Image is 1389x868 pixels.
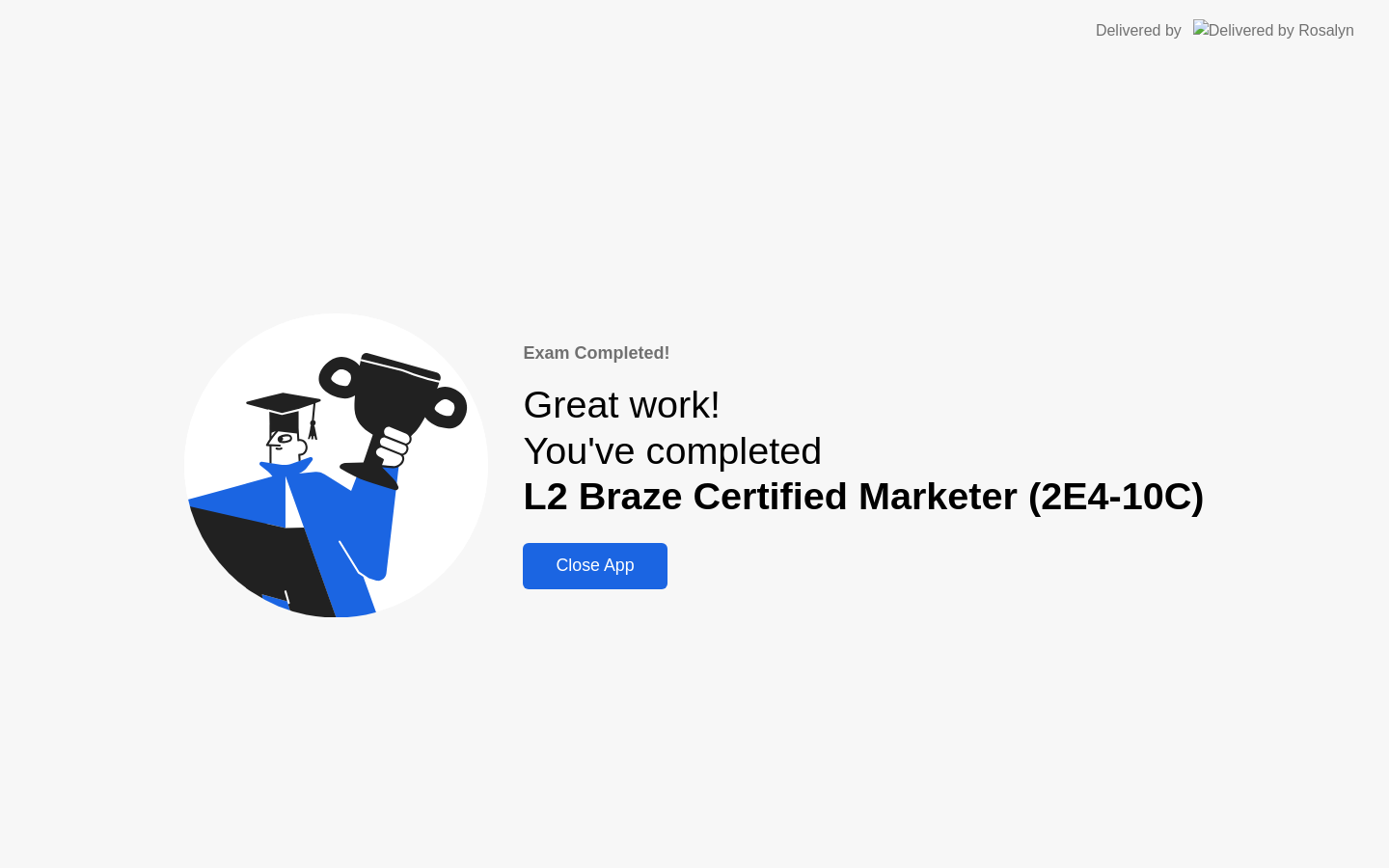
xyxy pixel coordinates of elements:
button: Close App [523,543,667,589]
div: Delivered by [1096,19,1182,42]
div: Great work! You've completed [523,382,1204,520]
div: Exam Completed! [523,340,1204,366]
img: Delivered by Rosalyn [1193,19,1354,41]
b: L2 Braze Certified Marketer (2E4-10C) [523,475,1204,517]
div: Close App [529,556,661,576]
